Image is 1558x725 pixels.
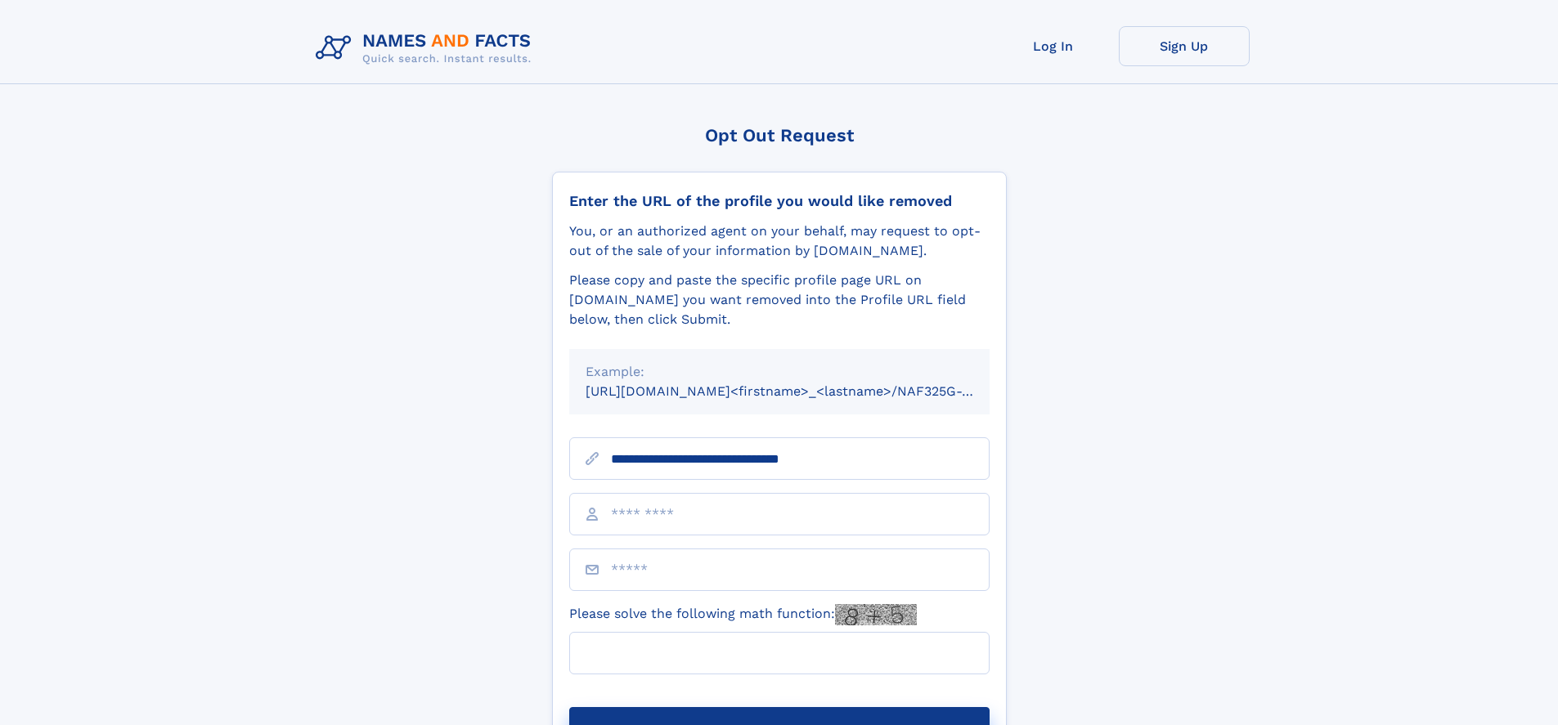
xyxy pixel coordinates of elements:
label: Please solve the following math function: [569,604,917,625]
div: Please copy and paste the specific profile page URL on [DOMAIN_NAME] you want removed into the Pr... [569,271,990,329]
a: Log In [988,26,1119,66]
div: Example: [586,362,973,382]
a: Sign Up [1119,26,1250,66]
div: Enter the URL of the profile you would like removed [569,192,990,210]
div: You, or an authorized agent on your behalf, may request to opt-out of the sale of your informatio... [569,222,990,261]
small: [URL][DOMAIN_NAME]<firstname>_<lastname>/NAF325G-xxxxxxxx [586,383,1021,399]
img: Logo Names and Facts [309,26,545,70]
div: Opt Out Request [552,125,1007,145]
